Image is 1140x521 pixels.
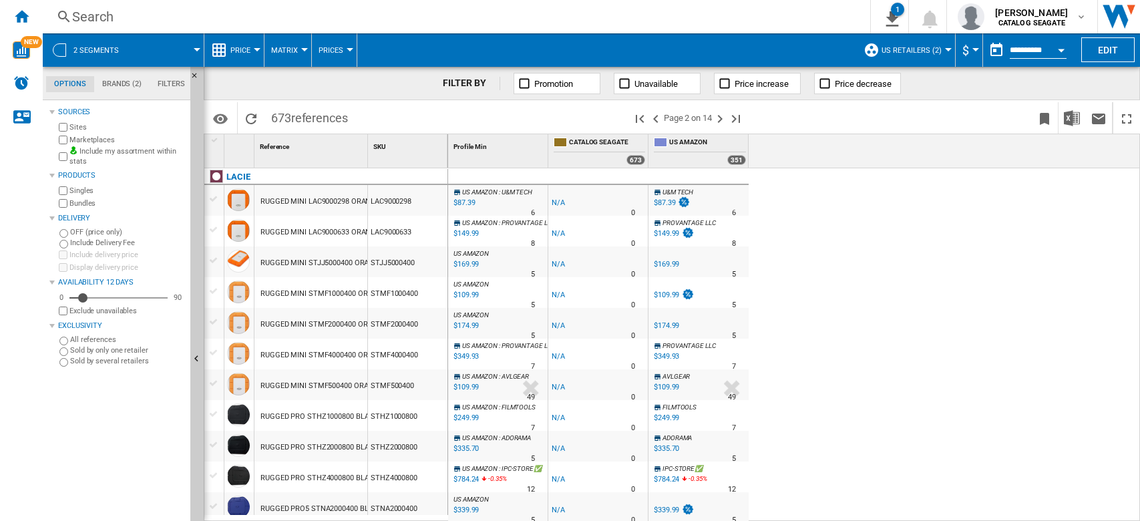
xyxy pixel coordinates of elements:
[59,337,68,345] input: All references
[835,79,892,89] span: Price decrease
[552,381,565,394] div: N/A
[681,504,695,515] img: promotionV3.png
[368,185,447,216] div: LAC9000298
[46,76,94,92] md-tab-item: Options
[652,381,679,394] div: $109.99
[451,504,479,517] div: Last updated : Thursday, 25 September 2025 18:19
[487,473,495,489] i: %
[271,33,305,67] div: Matrix
[626,155,645,165] div: 673 offers sold by CATALOG SEAGATE
[652,258,679,271] div: $169.99
[632,102,648,134] button: First page
[58,277,185,288] div: Availability 12 Days
[70,227,185,237] label: OFF (price only)
[260,432,393,463] div: RUGGED PRO STHZ2000800 BLACK 2TB
[531,421,535,435] div: Delivery Time : 7 days
[552,442,565,456] div: N/A
[499,403,536,411] span: : FILMTOOLS
[260,279,402,309] div: RUGGED MINI STMF1000400 ORANGE 1TB
[59,199,67,208] input: Bundles
[499,465,542,472] span: : IPC-STORE✅
[69,146,77,154] img: mysite-bg-18x18.png
[552,196,565,210] div: N/A
[58,107,185,118] div: Sources
[59,250,67,259] input: Include delivery price
[652,504,695,517] div: $339.99
[453,281,489,288] span: US AMAZON
[260,309,402,340] div: RUGGED MINI STMF2000400 ORANGE 2TB
[59,136,67,144] input: Marketplaces
[291,111,348,125] span: references
[534,79,573,89] span: Promotion
[552,258,565,271] div: N/A
[652,411,679,425] div: $249.99
[689,475,703,482] span: -0.35
[368,431,447,462] div: STHZ2000800
[631,452,635,466] div: Delivery Time : 0 day
[368,462,447,492] div: STHZ4000800
[451,196,475,210] div: Last updated : Thursday, 25 September 2025 18:19
[13,75,29,91] img: alerts-logo.svg
[59,358,68,367] input: Sold by several retailers
[69,263,185,273] label: Display delivery price
[662,342,716,349] span: PROVANTAGE LLC
[170,293,185,303] div: 90
[371,134,447,155] div: SKU Sort None
[631,299,635,312] div: Delivery Time : 0 day
[207,106,234,130] button: Options
[531,452,535,466] div: Delivery Time : 5 days
[257,134,367,155] div: Sort None
[260,248,399,279] div: RUGGED MINI STJJ5000400 ORANGE 5TB
[654,198,675,207] div: $87.39
[499,342,554,349] span: : PROVANTAGE LLC
[962,33,976,67] button: $
[264,102,355,130] span: 673
[70,335,185,345] label: All references
[69,122,185,132] label: Sites
[662,219,716,226] span: PROVANTAGE LLC
[631,483,635,496] div: Delivery Time : 0 day
[732,360,736,373] div: Delivery Time : 7 days
[527,483,535,496] div: Delivery Time : 12 days
[368,308,447,339] div: STMF2000400
[727,155,746,165] div: 351 offers sold by US AMAZON
[864,33,948,67] div: US retailers (2)
[368,246,447,277] div: STJJ5000400
[882,33,948,67] button: US retailers (2)
[211,33,257,67] div: Price
[681,227,695,238] img: promotionV3.png
[652,289,695,302] div: $109.99
[69,291,168,305] md-slider: Availability
[453,143,487,150] span: Profile Min
[368,369,447,400] div: STMF500400
[654,321,679,330] div: $174.99
[728,102,744,134] button: Last page
[59,347,68,356] input: Sold by only one retailer
[652,319,679,333] div: $174.99
[531,360,535,373] div: Delivery Time : 7 days
[368,339,447,369] div: STMF4000400
[552,227,565,240] div: N/A
[257,134,367,155] div: Reference Sort None
[662,373,690,380] span: AVLGEAR
[56,293,67,303] div: 0
[260,186,395,217] div: RUGGED MINI LAC9000298 ORANGE 2TB
[962,43,969,57] span: $
[654,475,679,484] div: $784.24
[631,391,635,404] div: Delivery Time : 0 day
[654,229,679,238] div: $149.99
[531,237,535,250] div: Delivery Time : 8 days
[69,146,185,167] label: Include my assortment within stats
[732,299,736,312] div: Delivery Time : 5 days
[531,206,535,220] div: Delivery Time : 6 days
[462,373,498,380] span: US AMAZON
[654,444,679,453] div: $335.70
[59,229,68,238] input: OFF (price only)
[451,289,479,302] div: Last updated : Thursday, 25 September 2025 18:21
[260,340,402,371] div: RUGGED MINI STMF4000400 ORANGE 4TB
[499,188,532,196] span: : U&M TECH
[451,227,479,240] div: Last updated : Thursday, 25 September 2025 18:20
[652,442,679,456] div: $335.70
[227,134,254,155] div: Sort None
